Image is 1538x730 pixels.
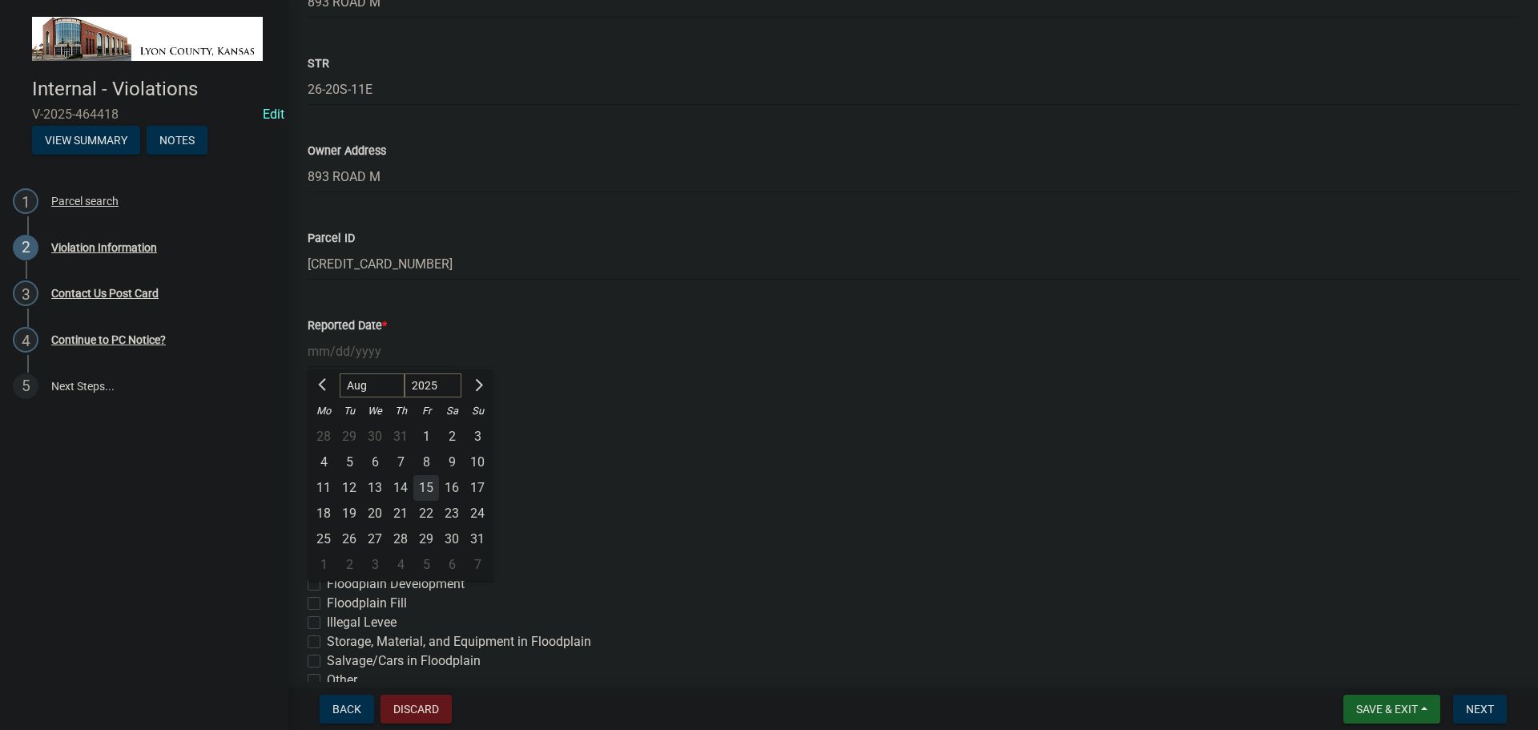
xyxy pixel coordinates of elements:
div: Wednesday, August 20, 2025 [362,501,388,526]
div: 28 [311,424,336,450]
div: Tuesday, August 19, 2025 [336,501,362,526]
div: Tu [336,398,362,424]
div: Sunday, August 3, 2025 [465,424,490,450]
div: Thursday, August 7, 2025 [388,450,413,475]
div: Sunday, August 31, 2025 [465,526,490,552]
div: 2 [336,552,362,578]
div: Friday, August 1, 2025 [413,424,439,450]
label: Floodplain Fill [327,594,407,613]
div: 20 [362,501,388,526]
div: 10 [465,450,490,475]
div: Saturday, September 6, 2025 [439,552,465,578]
div: Sunday, August 10, 2025 [465,450,490,475]
div: Monday, August 18, 2025 [311,501,336,526]
div: Thursday, September 4, 2025 [388,552,413,578]
div: Wednesday, July 30, 2025 [362,424,388,450]
div: Parcel search [51,196,119,207]
div: 7 [388,450,413,475]
div: Violation Information [51,242,157,253]
div: 5 [413,552,439,578]
div: 11 [311,475,336,501]
div: 31 [388,424,413,450]
div: Monday, July 28, 2025 [311,424,336,450]
div: 7 [465,552,490,578]
button: Previous month [314,373,333,398]
h4: Internal - Violations [32,78,276,101]
div: 25 [311,526,336,552]
div: 22 [413,501,439,526]
div: Saturday, August 2, 2025 [439,424,465,450]
span: Back [332,703,361,716]
div: Tuesday, August 5, 2025 [336,450,362,475]
div: Fr [413,398,439,424]
div: 6 [362,450,388,475]
div: 5 [336,450,362,475]
div: Tuesday, July 29, 2025 [336,424,362,450]
label: Parcel ID [308,233,355,244]
div: Friday, August 15, 2025 [413,475,439,501]
select: Select month [340,373,405,397]
button: Back [320,695,374,724]
button: Save & Exit [1343,695,1440,724]
div: 30 [362,424,388,450]
div: 23 [439,501,465,526]
div: 3 [13,280,38,306]
div: 1 [13,188,38,214]
div: 1 [311,552,336,578]
div: 13 [362,475,388,501]
wm-modal-confirm: Summary [32,135,140,148]
span: Next [1466,703,1494,716]
div: Monday, August 25, 2025 [311,526,336,552]
div: 6 [439,552,465,578]
div: Tuesday, August 26, 2025 [336,526,362,552]
label: STR [308,58,329,70]
div: 21 [388,501,413,526]
div: 4 [13,327,38,353]
div: Saturday, August 30, 2025 [439,526,465,552]
label: Floodplain Development [327,575,465,594]
div: Tuesday, September 2, 2025 [336,552,362,578]
div: 30 [439,526,465,552]
div: Thursday, July 31, 2025 [388,424,413,450]
label: Other [327,671,357,690]
div: 14 [388,475,413,501]
div: 15 [413,475,439,501]
wm-modal-confirm: Notes [147,135,207,148]
label: Reported Date [308,321,387,332]
div: 29 [336,424,362,450]
div: 16 [439,475,465,501]
div: Friday, August 8, 2025 [413,450,439,475]
div: Friday, August 29, 2025 [413,526,439,552]
button: Notes [147,126,207,155]
div: We [362,398,388,424]
div: Monday, August 4, 2025 [311,450,336,475]
span: V-2025-464418 [32,107,256,122]
div: Thursday, August 14, 2025 [388,475,413,501]
div: 4 [388,552,413,578]
div: Wednesday, August 6, 2025 [362,450,388,475]
div: Sunday, September 7, 2025 [465,552,490,578]
button: View Summary [32,126,140,155]
wm-modal-confirm: Edit Application Number [263,107,284,122]
div: Sa [439,398,465,424]
div: 12 [336,475,362,501]
div: 8 [413,450,439,475]
div: Saturday, August 23, 2025 [439,501,465,526]
select: Select year [405,373,462,397]
div: Thursday, August 28, 2025 [388,526,413,552]
span: Save & Exit [1356,703,1418,716]
div: Saturday, August 9, 2025 [439,450,465,475]
div: Friday, September 5, 2025 [413,552,439,578]
div: Continue to PC Notice? [51,334,166,345]
div: 4 [311,450,336,475]
div: 31 [465,526,490,552]
div: Sunday, August 24, 2025 [465,501,490,526]
div: 18 [311,501,336,526]
div: Th [388,398,413,424]
div: Friday, August 22, 2025 [413,501,439,526]
div: 27 [362,526,388,552]
label: Illegal Levee [327,613,397,632]
div: 2 [439,424,465,450]
div: Wednesday, September 3, 2025 [362,552,388,578]
label: Owner Address [308,146,386,157]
